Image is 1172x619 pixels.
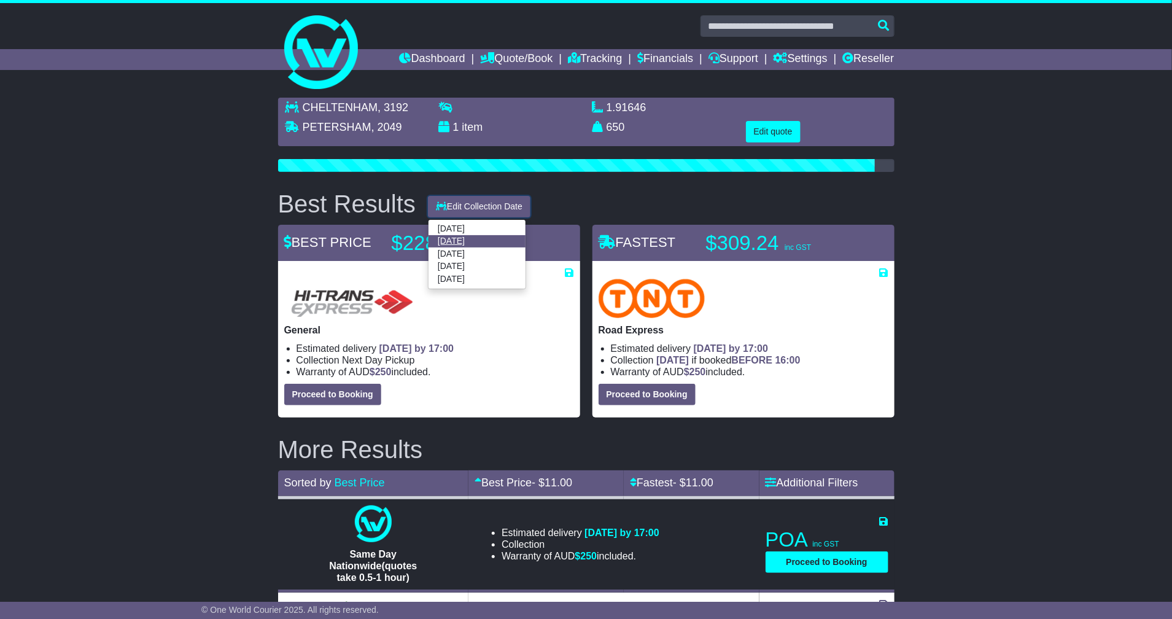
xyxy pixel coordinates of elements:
a: Tracking [568,49,622,70]
span: © One World Courier 2025. All rights reserved. [201,605,379,615]
p: POA [766,528,888,552]
span: 650 [607,121,625,133]
a: Best Price- $11.00 [475,477,572,489]
span: [DATE] by 17:00 [584,528,659,538]
li: Estimated delivery [611,343,888,354]
li: Collection [297,354,574,366]
a: [DATE] [429,223,526,235]
button: Edit Collection Date [428,196,530,217]
span: Next Day Pickup [342,355,414,365]
button: Proceed to Booking [599,384,696,405]
p: General [284,324,574,336]
button: Proceed to Booking [284,384,381,405]
span: inc GST [785,243,811,252]
button: Proceed to Booking [766,551,888,573]
span: BEFORE [732,355,773,365]
span: $ [684,367,706,377]
span: if booked [656,355,800,365]
span: [DATE] by 17:00 [379,343,454,354]
p: $228.68 [392,231,545,255]
span: item [462,121,483,133]
a: Quote/Book [480,49,553,70]
span: 250 [689,367,706,377]
span: 16:00 [775,355,801,365]
a: Financials [637,49,693,70]
button: Edit quote [746,121,801,142]
a: [DATE] [429,247,526,260]
span: 11.00 [686,477,713,489]
span: BEST PRICE [284,235,371,250]
span: $ [370,367,392,377]
span: , 2049 [371,121,402,133]
a: Dashboard [400,49,465,70]
span: $ [575,551,597,561]
img: TNT Domestic: Road Express [599,279,705,318]
img: One World Courier: Same Day Nationwide(quotes take 0.5-1 hour) [355,505,392,542]
a: Support [708,49,758,70]
span: 1.91646 [607,101,646,114]
li: Warranty of AUD included. [611,366,888,378]
span: Sorted by [284,477,332,489]
li: Collection [502,539,659,550]
li: Warranty of AUD included. [297,366,574,378]
span: [DATE] [656,355,689,365]
span: Same Day Nationwide(quotes take 0.5-1 hour) [329,549,417,583]
span: [DATE] by 17:00 [694,343,769,354]
span: 250 [581,551,597,561]
span: FASTEST [599,235,676,250]
span: PETERSHAM [303,121,371,133]
div: Best Results [272,190,422,217]
a: Reseller [842,49,894,70]
li: Collection [611,354,888,366]
span: inc GST [813,540,839,548]
a: [DATE] [429,260,526,273]
span: 11.00 [545,477,572,489]
span: - $ [532,477,572,489]
a: Best Price [335,477,385,489]
span: , 3192 [378,101,408,114]
li: Estimated delivery [502,527,659,539]
span: - $ [673,477,713,489]
li: Estimated delivery [297,343,574,354]
a: Fastest- $11.00 [630,477,713,489]
a: Additional Filters [766,477,858,489]
a: Settings [774,49,828,70]
span: 250 [375,367,392,377]
span: 1 [453,121,459,133]
img: HiTrans (Machship): General [284,279,418,318]
a: [DATE] [429,273,526,285]
p: $309.24 [706,231,860,255]
a: [DATE] [429,235,526,247]
li: Warranty of AUD included. [502,550,659,562]
p: Road Express [599,324,888,336]
h2: More Results [278,436,895,463]
span: CHELTENHAM [303,101,378,114]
